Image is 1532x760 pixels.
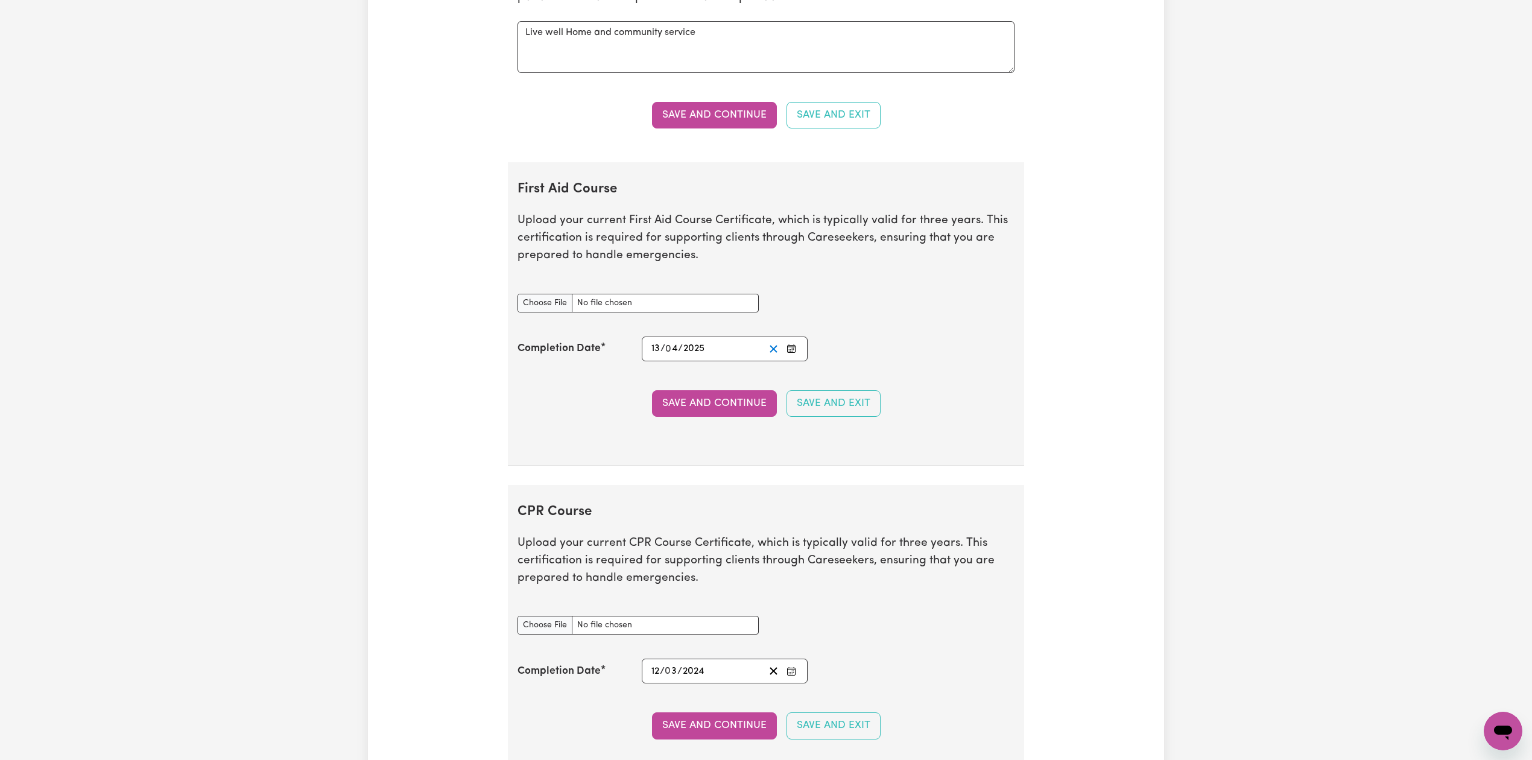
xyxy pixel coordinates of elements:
[518,341,601,356] label: Completion Date
[660,343,665,354] span: /
[652,390,777,417] button: Save and Continue
[651,663,660,679] input: --
[518,663,601,679] label: Completion Date
[783,663,800,679] button: Enter the Completion Date of your CPR Course
[783,341,800,357] button: Enter the Completion Date of your First Aid Course
[660,666,665,677] span: /
[652,712,777,739] button: Save and Continue
[518,182,1014,198] h2: First Aid Course
[787,712,881,739] button: Save and Exit
[764,341,783,357] button: Clear date
[1484,712,1522,750] iframe: Button to launch messaging window
[677,666,682,677] span: /
[652,102,777,128] button: Save and Continue
[764,663,783,679] button: Clear date
[518,212,1014,264] p: Upload your current First Aid Course Certificate, which is typically valid for three years. This ...
[651,341,660,357] input: --
[665,663,677,679] input: --
[518,535,1014,587] p: Upload your current CPR Course Certificate, which is typically valid for three years. This certif...
[787,102,881,128] button: Save and Exit
[678,343,683,354] span: /
[665,344,671,353] span: 0
[665,667,671,676] span: 0
[518,504,1014,521] h2: CPR Course
[518,21,1014,73] textarea: Live well Home and community service
[683,341,705,357] input: ----
[666,341,678,357] input: --
[682,663,704,679] input: ----
[787,390,881,417] button: Save and Exit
